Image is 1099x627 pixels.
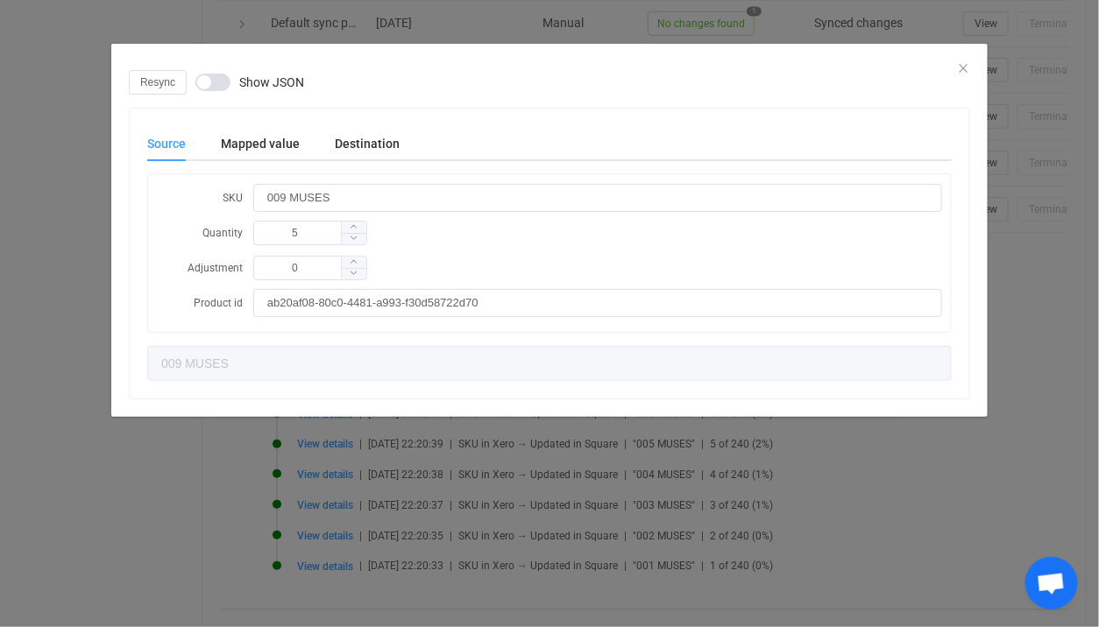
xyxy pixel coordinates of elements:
a: Open chat [1025,557,1078,609]
span: Adjustment [188,262,243,274]
span: Show JSON [239,76,304,88]
button: Resync [129,70,187,95]
span: Resync [140,76,175,88]
span: Quantity [202,227,243,239]
div: Destination [317,126,400,161]
span: Product id [194,297,243,309]
button: Close [956,61,970,77]
div: dialog [111,44,988,417]
div: Source [147,126,203,161]
div: Mapped value [203,126,317,161]
span: SKU [223,192,243,204]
